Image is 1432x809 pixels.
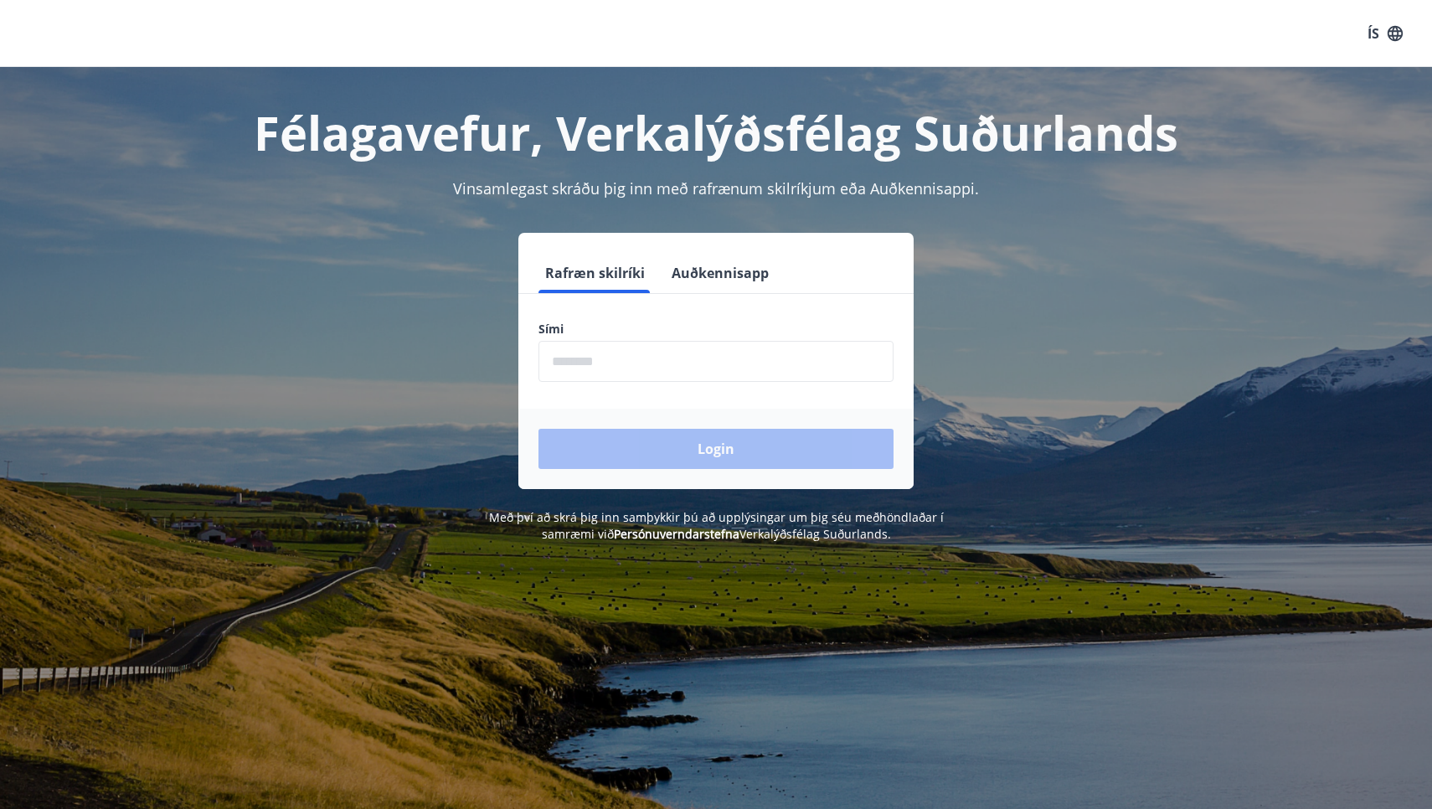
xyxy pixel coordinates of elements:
[665,253,775,293] button: Auðkennisapp
[489,509,944,542] span: Með því að skrá þig inn samþykkir þú að upplýsingar um þig séu meðhöndlaðar í samræmi við Verkalý...
[614,526,739,542] a: Persónuverndarstefna
[1358,18,1412,49] button: ÍS
[538,253,652,293] button: Rafræn skilríki
[133,100,1299,164] h1: Félagavefur, Verkalýðsfélag Suðurlands
[453,178,979,198] span: Vinsamlegast skráðu þig inn með rafrænum skilríkjum eða Auðkennisappi.
[538,321,894,338] label: Sími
